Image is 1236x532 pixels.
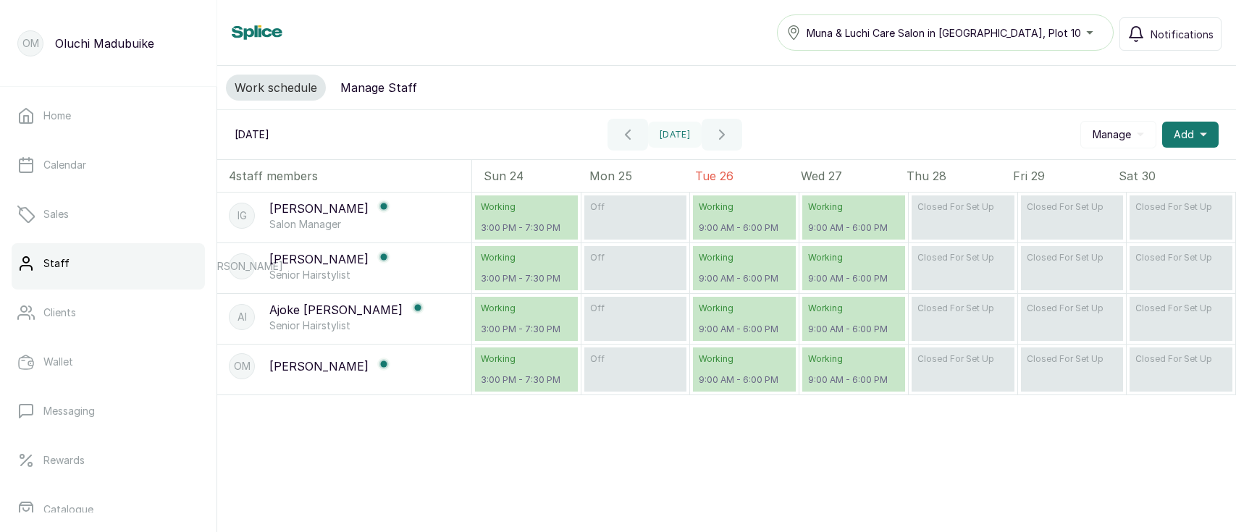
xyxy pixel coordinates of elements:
p: Wallet [43,355,73,369]
p: OM [234,359,251,373]
a: Rewards [12,440,205,481]
span: Manage [1093,127,1131,142]
p: [PERSON_NAME] [201,259,283,274]
p: 9:00 AM - 6:00 PM [808,374,899,386]
p: Working [481,303,572,314]
p: [DATE] [235,127,269,142]
p: Closed for Set Up [917,303,1009,314]
p: [PERSON_NAME] [269,358,369,375]
p: Staff [43,256,70,271]
p: Senior Hairstylist [269,318,424,333]
span: Notifications [1151,27,1214,42]
button: Notifications [1119,17,1222,51]
a: Messaging [12,391,205,431]
p: off [590,201,681,213]
p: Working [481,252,572,263]
p: Catalogue [43,502,93,517]
p: 3:00 PM - 7:30 PM [481,324,572,335]
p: Closed for Set Up [1135,201,1227,213]
p: Working [481,201,572,213]
p: Working [808,303,899,314]
button: Manage Staff [332,75,426,101]
a: Home [12,96,205,136]
p: Thu 28 [907,167,1012,185]
p: Salon Manager [269,217,390,232]
p: off [590,252,681,263]
p: Closed for Set Up [917,353,1009,365]
a: Wallet [12,342,205,382]
p: Working [808,201,899,213]
button: [DATE] [648,122,702,148]
p: Working [808,252,899,263]
p: Wed 27 [801,167,907,185]
p: 9:00 AM - 6:00 PM [808,273,899,284]
p: Tue 26 [695,167,801,185]
p: 9:00 AM - 6:00 PM [699,273,790,284]
p: 9:00 AM - 6:00 PM [808,222,899,234]
p: Working [481,353,572,365]
p: Ajoke [PERSON_NAME] [269,301,403,318]
p: 3:00 PM - 7:30 PM [481,222,572,234]
p: Closed for Set Up [1135,252,1227,263]
p: Closed for Set Up [1027,201,1118,213]
p: IG [237,208,247,223]
a: Catalogue [12,489,205,530]
p: Closed for Set Up [1135,353,1227,365]
p: 9:00 AM - 6:00 PM [808,324,899,335]
p: Sun 24 [484,167,589,185]
p: [PERSON_NAME] [269,200,369,217]
span: Add [1174,127,1194,142]
button: Manage [1080,121,1156,148]
p: off [590,353,681,365]
p: Working [699,353,790,365]
p: 9:00 AM - 6:00 PM [699,324,790,335]
p: Closed for Set Up [1027,353,1118,365]
p: AI [237,310,247,324]
p: off [590,303,681,314]
p: 4 staff members [229,167,318,185]
a: Sales [12,194,205,235]
a: Clients [12,292,205,333]
p: Mon 25 [589,167,695,185]
p: Senior Hairstylist [269,268,390,282]
p: Working [808,353,899,365]
p: Home [43,109,71,123]
p: Sat 30 [1119,167,1224,185]
p: Working [699,201,790,213]
p: Closed for Set Up [1027,303,1118,314]
p: Calendar [43,158,86,172]
p: Oluchi Madubuike [55,35,154,52]
p: OM [22,36,39,51]
p: Closed for Set Up [917,252,1009,263]
p: Working [699,303,790,314]
span: Muna & Luchi Care Salon in [GEOGRAPHIC_DATA], Plot 10 [807,25,1081,41]
button: Add [1162,122,1219,148]
a: Staff [12,243,205,284]
p: Working [699,252,790,263]
p: 3:00 PM - 7:30 PM [481,374,572,386]
p: Messaging [43,404,95,418]
p: Clients [43,305,76,320]
p: Sales [43,207,69,221]
p: Fri 29 [1013,167,1119,185]
a: Calendar [12,145,205,185]
p: Closed for Set Up [1027,252,1118,263]
button: Work schedule [226,75,326,101]
button: Muna & Luchi Care Salon in [GEOGRAPHIC_DATA], Plot 10 [777,14,1114,51]
p: Rewards [43,453,85,468]
p: Closed for Set Up [917,201,1009,213]
p: 9:00 AM - 6:00 PM [699,374,790,386]
p: Closed for Set Up [1135,303,1227,314]
p: 3:00 PM - 7:30 PM [481,273,572,284]
p: [PERSON_NAME] [269,250,369,268]
p: 9:00 AM - 6:00 PM [699,222,790,234]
